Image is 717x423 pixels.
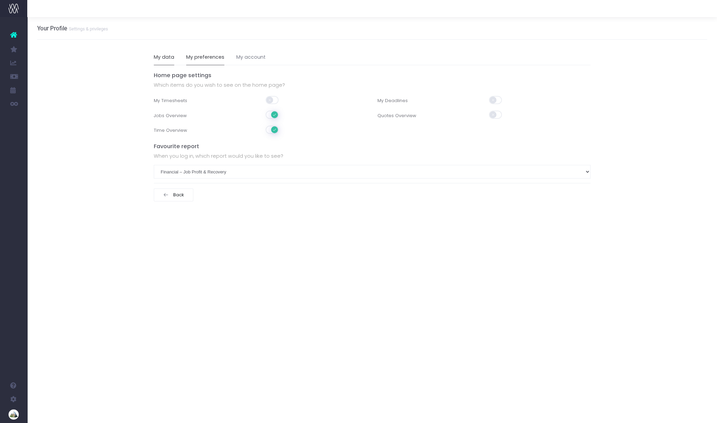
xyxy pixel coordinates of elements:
h5: Favourite report [154,143,591,150]
label: My Timesheets [149,94,260,109]
a: Back [154,188,193,201]
small: Settings & privileges [67,25,108,32]
a: My account [236,50,266,65]
img: images/default_profile_image.png [9,409,19,420]
h5: Home page settings [154,72,591,79]
p: Which items do you wish to see on the home page? [154,81,591,89]
label: Jobs Overview [149,109,260,124]
label: Quotes Overview [372,109,484,124]
p: When you log in, which report would you like to see? [154,152,591,160]
span: Back [171,192,184,198]
a: My preferences [186,50,224,65]
h3: Your Profile [37,25,108,32]
label: My Deadlines [372,94,484,109]
label: Time Overview [149,124,260,139]
a: My data [154,50,174,65]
